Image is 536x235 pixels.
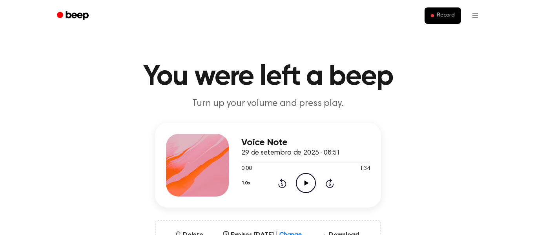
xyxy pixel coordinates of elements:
[117,97,419,110] p: Turn up your volume and press play.
[466,6,485,25] button: Open menu
[241,165,252,173] span: 0:00
[437,12,455,19] span: Record
[360,165,370,173] span: 1:34
[67,63,469,91] h1: You were left a beep
[425,7,461,24] button: Record
[241,177,253,190] button: 1.0x
[241,137,370,148] h3: Voice Note
[241,149,340,157] span: 29 de setembro de 2025 · 08:51
[51,8,96,24] a: Beep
